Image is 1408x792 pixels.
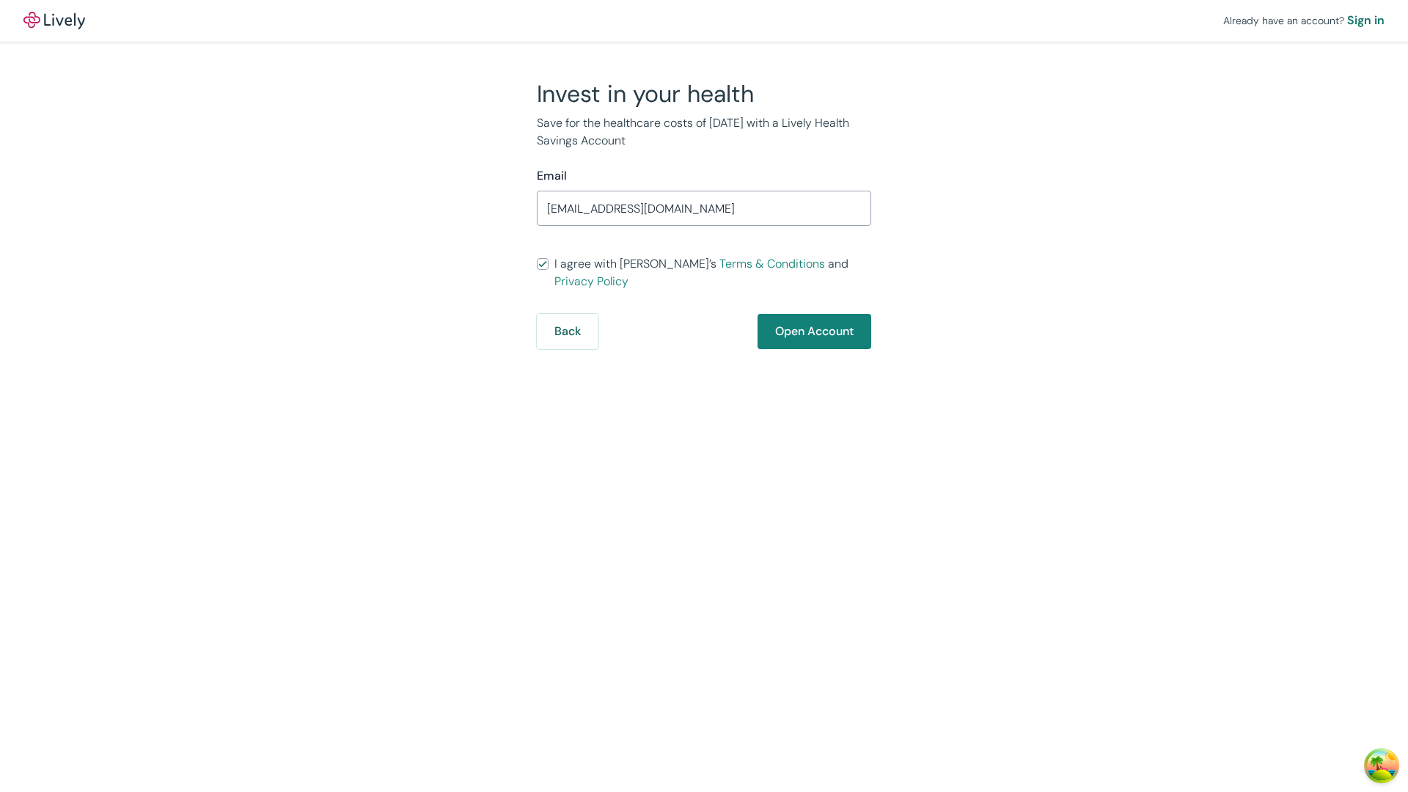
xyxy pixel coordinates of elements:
a: Terms & Conditions [719,256,825,271]
button: Back [537,314,598,349]
a: LivelyLively [23,12,85,29]
label: Email [537,167,567,185]
a: Privacy Policy [554,274,628,289]
button: Open Tanstack query devtools [1367,751,1396,780]
button: Open Account [758,314,871,349]
div: Already have an account? [1223,12,1385,29]
span: I agree with [PERSON_NAME]’s and [554,255,871,290]
p: Save for the healthcare costs of [DATE] with a Lively Health Savings Account [537,114,871,150]
img: Lively [23,12,85,29]
h2: Invest in your health [537,79,871,109]
a: Sign in [1347,12,1385,29]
